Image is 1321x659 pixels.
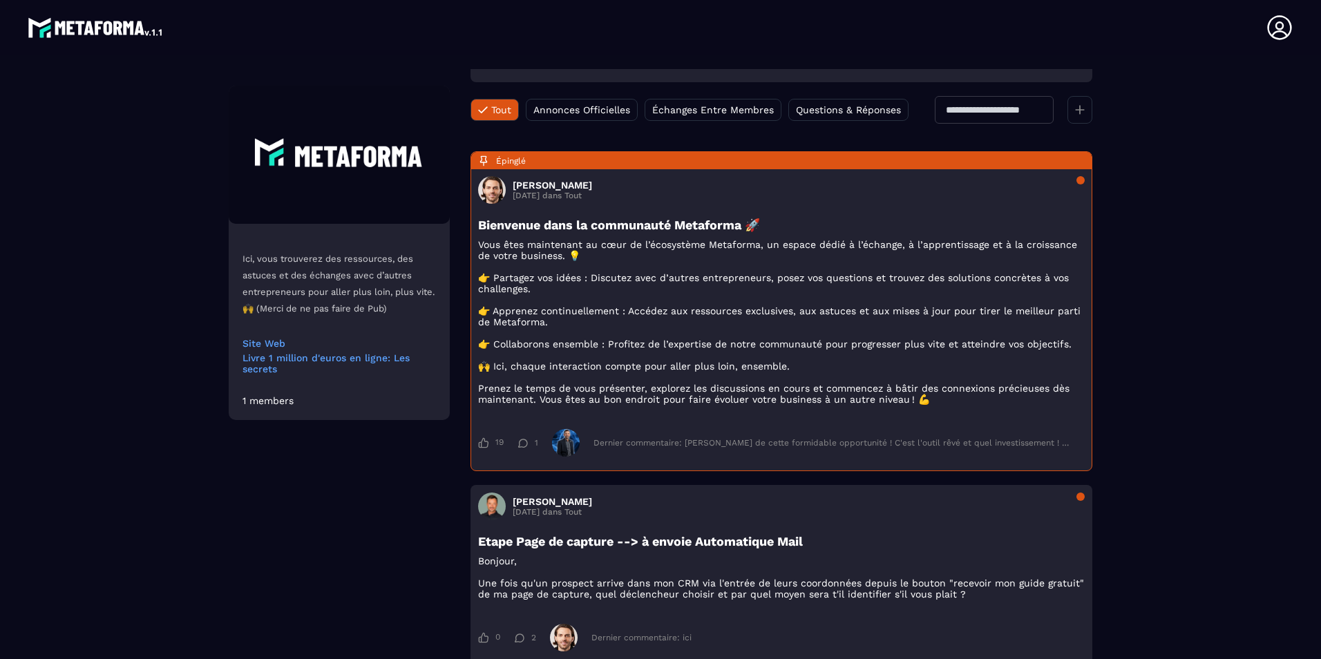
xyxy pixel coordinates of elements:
[533,104,630,115] span: Annonces Officielles
[591,633,692,642] div: Dernier commentaire: ici
[652,104,774,115] span: Échanges Entre Membres
[535,438,538,448] span: 1
[28,14,164,41] img: logo
[531,633,536,642] span: 2
[513,496,592,507] h3: [PERSON_NAME]
[478,218,1085,232] h3: Bienvenue dans la communauté Metaforma 🚀
[513,180,592,191] h3: [PERSON_NAME]
[513,507,592,517] p: [DATE] dans Tout
[243,338,436,349] a: Site Web
[495,632,500,643] span: 0
[478,555,1085,600] p: Bonjour, Une fois qu'un prospect arrive dans mon CRM via l'entrée de leurs coordonnées depuis le ...
[478,239,1085,405] p: Vous êtes maintenant au cœur de l’écosystème Metaforma, un espace dédié à l’échange, à l’apprenti...
[796,104,901,115] span: Questions & Réponses
[243,251,436,317] p: Ici, vous trouverez des ressources, des astuces et des échanges avec d’autres entrepreneurs pour ...
[243,352,436,374] a: Livre 1 million d'euros en ligne: Les secrets
[478,534,1085,548] h3: Etape Page de capture --> à envoie Automatique Mail
[593,438,1071,448] div: Dernier commentaire: [PERSON_NAME] de cette formidable opportunité ! C'est l'outil rêvé et quel i...
[496,156,526,166] span: Épinglé
[243,395,294,406] div: 1 members
[495,437,504,448] span: 19
[491,104,511,115] span: Tout
[229,86,450,224] img: Community background
[513,191,592,200] p: [DATE] dans Tout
